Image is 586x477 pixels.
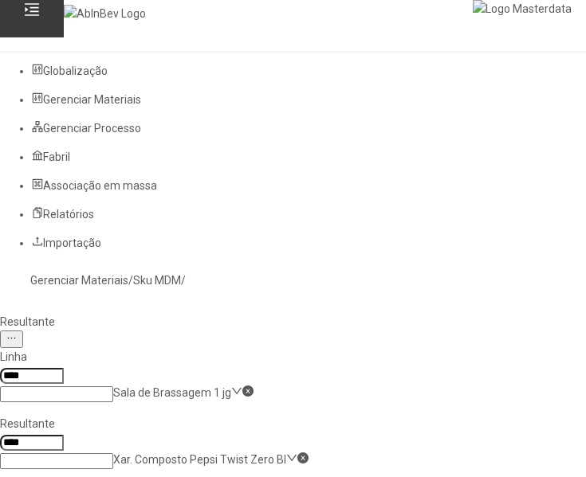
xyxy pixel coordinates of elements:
span: Globalização [43,65,108,77]
span: Relatórios [43,208,94,221]
span: Gerenciar Materiais [43,93,141,106]
img: AbInBev Logo [64,5,146,22]
nz-breadcrumb-separator: / [128,274,133,287]
a: Gerenciar Materiais [30,274,128,287]
span: Importação [43,237,101,249]
nz-select-item: Sala de Brassagem 1 jg [113,386,231,399]
nz-select-item: Xar. Composto Pepsi Twist Zero BI [113,453,286,466]
a: Sku MDM [133,274,181,287]
span: Fabril [43,151,70,163]
nz-breadcrumb-separator: / [181,274,186,287]
span: Associação em massa [43,179,157,192]
span: Gerenciar Processo [43,122,141,135]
